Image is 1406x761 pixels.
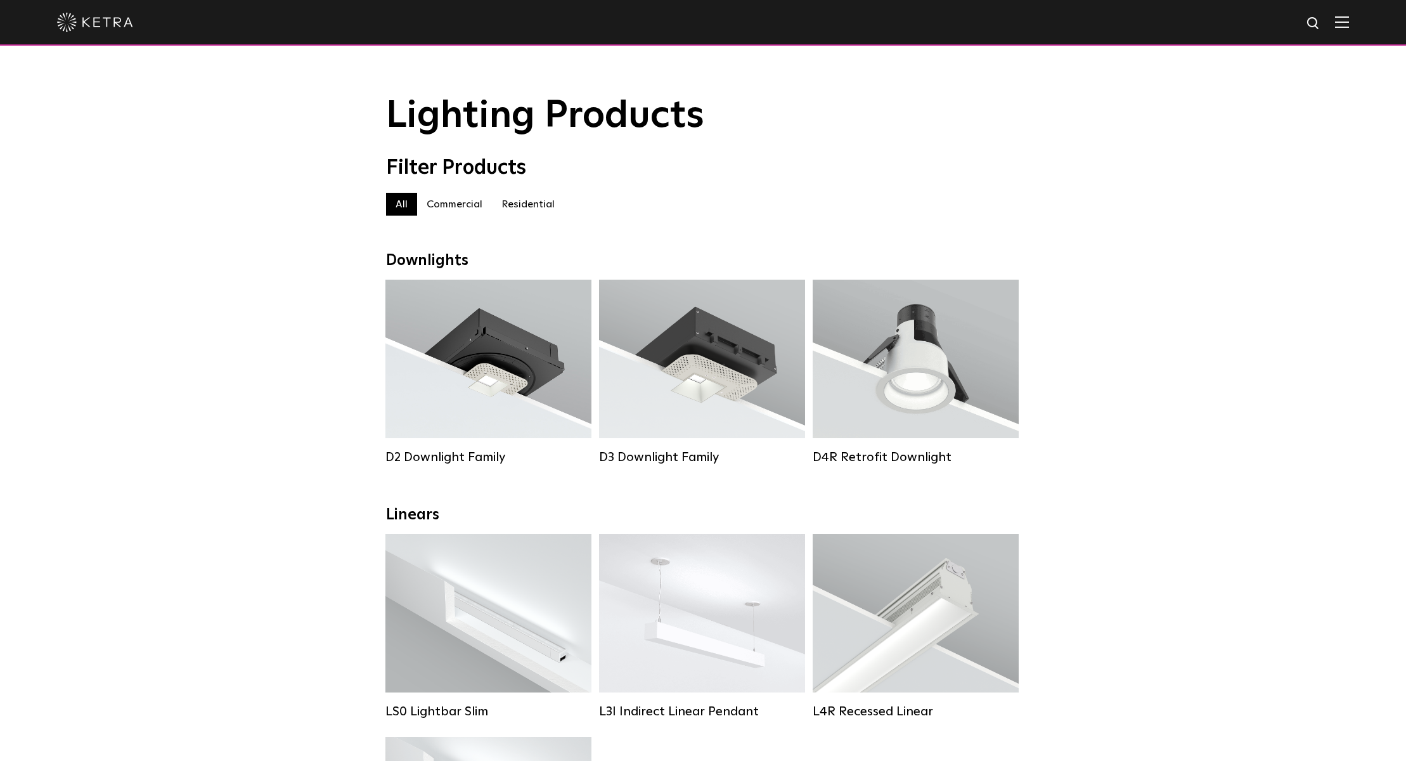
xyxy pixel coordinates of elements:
div: LS0 Lightbar Slim [385,704,591,719]
div: L3I Indirect Linear Pendant [599,704,805,719]
a: L3I Indirect Linear Pendant Lumen Output:400 / 600 / 800 / 1000Housing Colors:White / BlackContro... [599,534,805,718]
div: L4R Recessed Linear [813,704,1019,719]
label: All [386,193,417,216]
a: D3 Downlight Family Lumen Output:700 / 900 / 1100Colors:White / Black / Silver / Bronze / Paintab... [599,280,805,464]
label: Residential [492,193,564,216]
a: LS0 Lightbar Slim Lumen Output:200 / 350Colors:White / BlackControl:X96 Controller [385,534,591,718]
div: Downlights [386,252,1020,270]
img: Hamburger%20Nav.svg [1335,16,1349,28]
img: ketra-logo-2019-white [57,13,133,32]
div: D3 Downlight Family [599,450,805,465]
div: Linears [386,506,1020,524]
div: D2 Downlight Family [385,450,591,465]
span: Lighting Products [386,97,704,135]
div: Filter Products [386,156,1020,180]
img: search icon [1306,16,1322,32]
a: L4R Recessed Linear Lumen Output:400 / 600 / 800 / 1000Colors:White / BlackControl:Lutron Clear C... [813,534,1019,718]
a: D2 Downlight Family Lumen Output:1200Colors:White / Black / Gloss Black / Silver / Bronze / Silve... [385,280,591,464]
div: D4R Retrofit Downlight [813,450,1019,465]
a: D4R Retrofit Downlight Lumen Output:800Colors:White / BlackBeam Angles:15° / 25° / 40° / 60°Watta... [813,280,1019,464]
label: Commercial [417,193,492,216]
